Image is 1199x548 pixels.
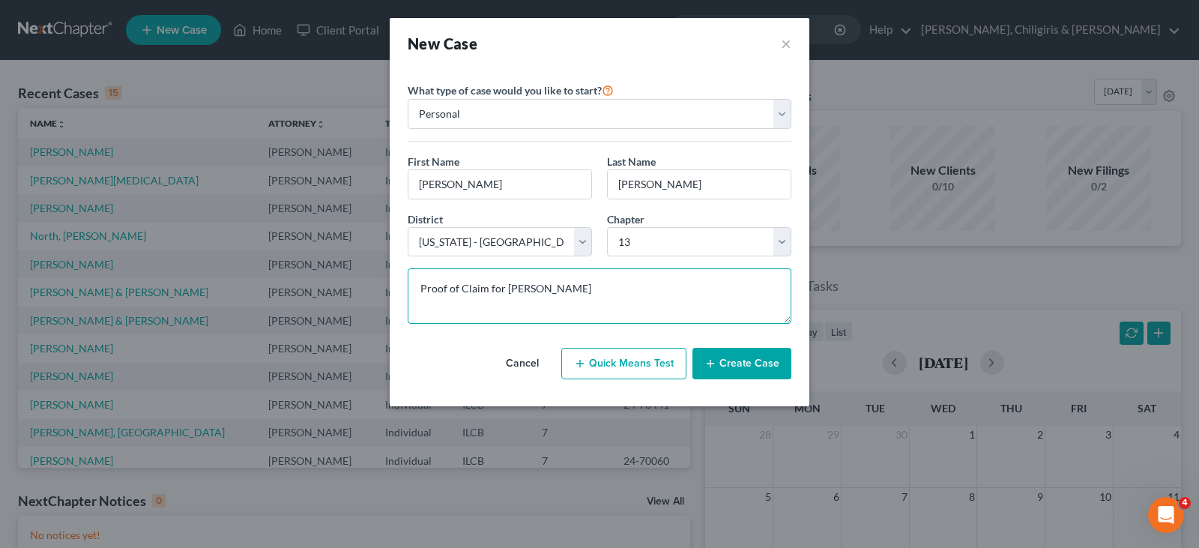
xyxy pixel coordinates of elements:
[1148,497,1184,533] iframe: Intercom live chat
[561,348,686,379] button: Quick Means Test
[408,155,459,168] span: First Name
[608,170,791,199] input: Enter Last Name
[692,348,791,379] button: Create Case
[607,213,644,226] span: Chapter
[1179,497,1191,509] span: 4
[781,33,791,54] button: ×
[607,155,656,168] span: Last Name
[408,213,443,226] span: District
[408,34,477,52] strong: New Case
[408,170,591,199] input: Enter First Name
[489,349,555,379] button: Cancel
[408,81,614,99] label: What type of case would you like to start?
